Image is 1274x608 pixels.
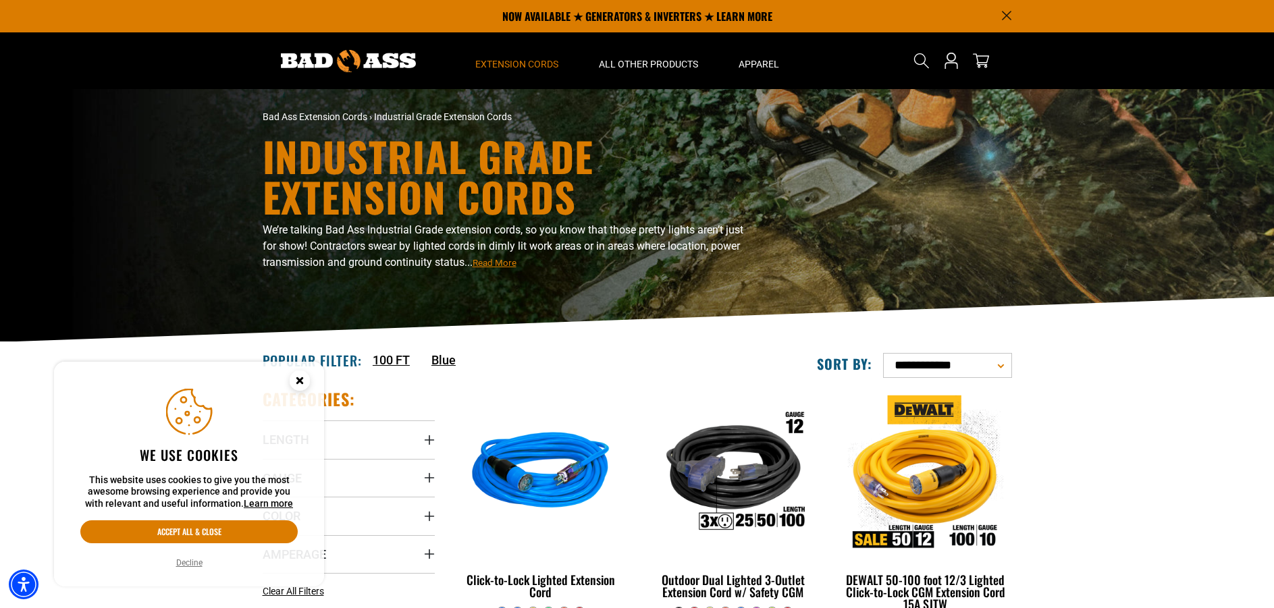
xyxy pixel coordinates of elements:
[263,352,362,369] h2: Popular Filter:
[456,395,626,551] img: blue
[739,58,779,70] span: Apparel
[244,498,293,509] a: Learn more
[599,58,698,70] span: All Other Products
[374,111,512,122] span: Industrial Grade Extension Cords
[281,50,416,72] img: Bad Ass Extension Cords
[817,355,872,372] label: Sort by:
[841,395,1011,551] img: DEWALT 50-100 foot 12/3 Lighted Click-to-Lock CGM Extension Cord 15A SJTW
[475,58,558,70] span: Extension Cords
[579,32,718,89] summary: All Other Products
[647,574,819,598] div: Outdoor Dual Lighted 3-Outlet Extension Cord w/ Safety CGM
[263,136,755,217] h1: Industrial Grade Extension Cords
[263,584,329,599] a: Clear All Filters
[455,389,627,606] a: blue Click-to-Lock Lighted Extension Cord
[263,222,755,271] p: We’re talking Bad Ass Industrial Grade extension cords, so you know that those pretty lights aren...
[911,50,932,72] summary: Search
[172,556,207,570] button: Decline
[263,420,435,458] summary: Length
[263,459,435,497] summary: Gauge
[718,32,799,89] summary: Apparel
[54,362,324,587] aside: Cookie Consent
[80,520,298,543] button: Accept all & close
[263,111,367,122] a: Bad Ass Extension Cords
[648,395,818,551] img: Outdoor Dual Lighted 3-Outlet Extension Cord w/ Safety CGM
[473,258,516,268] span: Read More
[647,389,819,606] a: Outdoor Dual Lighted 3-Outlet Extension Cord w/ Safety CGM Outdoor Dual Lighted 3-Outlet Extensio...
[263,535,435,573] summary: Amperage
[263,586,324,597] span: Clear All Filters
[455,574,627,598] div: Click-to-Lock Lighted Extension Cord
[455,32,579,89] summary: Extension Cords
[9,570,38,599] div: Accessibility Menu
[80,446,298,464] h2: We use cookies
[373,351,410,369] a: 100 FT
[369,111,372,122] span: ›
[80,474,298,510] p: This website uses cookies to give you the most awesome browsing experience and provide you with r...
[263,497,435,534] summary: Color
[263,110,755,124] nav: breadcrumbs
[431,351,456,369] a: Blue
